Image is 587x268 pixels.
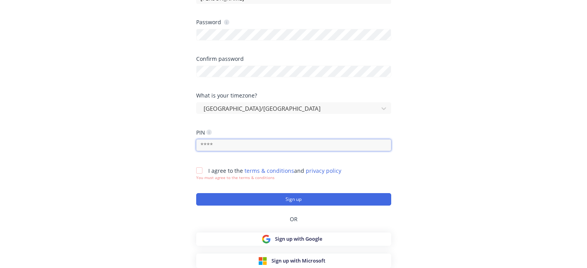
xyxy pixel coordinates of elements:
a: terms & conditions [245,167,294,174]
span: Sign up with Microsoft [271,257,325,264]
div: What is your timezone? [196,93,391,98]
div: Password [196,18,229,26]
div: You must agree to the terms & conditions [196,175,341,181]
span: I agree to the and [208,167,341,174]
div: OR [196,206,391,233]
a: privacy policy [306,167,341,174]
button: Sign up with Google [196,233,391,246]
button: Sign up [196,193,391,206]
button: Sign up with Microsoft [196,254,391,268]
span: Sign up with Google [275,235,322,243]
div: Confirm password [196,56,391,62]
div: PIN [196,129,212,136]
